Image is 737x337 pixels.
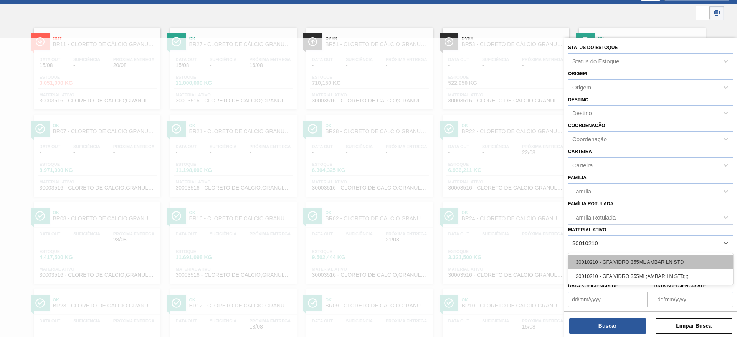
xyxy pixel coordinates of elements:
div: Visão em Cards [710,6,724,20]
div: Família Rotulada [572,214,616,220]
a: ÍconeOverBR51 - CLORETO DE CÁLCIO GRANULADOData out-Suficiência-Próxima Entrega-Estoque710,150 KG... [301,22,437,109]
span: Over [326,36,429,41]
img: Ícone [580,37,590,46]
div: Destino [572,110,592,116]
img: Ícone [308,37,317,46]
label: Data suficiência de [568,283,618,289]
a: ÍconeOverBR53 - CLORETO DE CÁLCIO GRANULADOData out-Suficiência-Próxima Entrega-Estoque522,950 KG... [437,22,573,109]
label: Carteira [568,149,592,154]
label: Data suficiência até [654,283,706,289]
label: Destino [568,97,588,102]
label: Família Rotulada [568,201,613,206]
a: ÍconeOutBR11 - CLORETO DE CÁLCIO GRANULADOData out15/08Suficiência-Próxima Entrega20/08Estoque3.0... [28,22,164,109]
div: Coordenação [572,136,607,142]
label: Coordenação [568,123,605,128]
input: dd/mm/yyyy [568,292,648,307]
a: ÍconeOkBR19 - CLORETO DE CÁLCIO GRANULADOData out-Suficiência-Próxima Entrega-Estoque10.807,000 K... [573,22,709,109]
label: Família [568,175,587,180]
img: Ícone [35,37,45,46]
a: ÍconeOkBR27 - CLORETO DE CÁLCIO GRANULADOData out15/08Suficiência-Próxima Entrega16/08Estoque11.0... [164,22,301,109]
img: Ícone [172,37,181,46]
img: Ícone [444,37,454,46]
div: Visão em Lista [696,6,710,20]
div: 30010210 - GFA VIDRO 355ML;AMBAR;LN STD;;; [568,269,733,283]
div: Carteira [572,162,593,168]
div: Status do Estoque [572,58,620,64]
label: Status do Estoque [568,45,618,50]
div: Família [572,188,591,194]
label: Origem [568,71,587,76]
div: Origem [572,84,591,90]
div: 30010210 - GFA VIDRO 355ML AMBAR LN STD [568,255,733,269]
span: Ok [189,36,293,41]
span: Out [53,36,157,41]
span: Over [462,36,565,41]
label: Material ativo [568,227,606,233]
input: dd/mm/yyyy [654,292,733,307]
span: Ok [598,36,702,41]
